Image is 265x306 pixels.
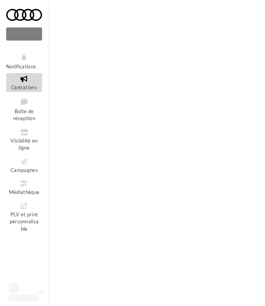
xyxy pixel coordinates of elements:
[6,27,42,41] div: Nouvelle campagne
[6,95,42,123] a: Boîte de réception
[6,63,36,70] span: Notifications
[6,126,42,153] a: Visibilité en ligne
[6,200,42,234] a: PLV et print personnalisable
[10,167,38,173] span: Campagnes
[11,84,37,90] span: Opérations
[9,189,40,195] span: Médiathèque
[10,210,39,232] span: PLV et print personnalisable
[10,138,37,151] span: Visibilité en ligne
[6,156,42,175] a: Campagnes
[13,108,35,122] span: Boîte de réception
[6,178,42,197] a: Médiathèque
[6,73,42,92] a: Opérations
